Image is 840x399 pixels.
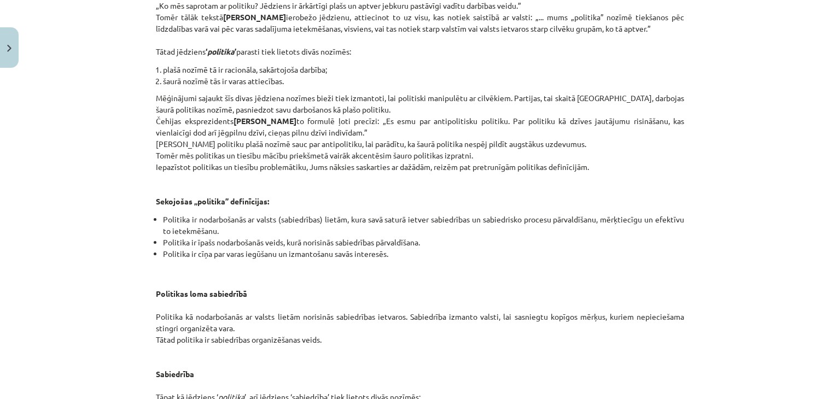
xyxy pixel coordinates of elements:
[156,196,269,206] strong: Sekojošas „politika” definīcijas:
[206,46,236,56] strong: ‘ ’
[163,64,684,75] li: plašā nozīmē tā ir racionāla, sakārtojoša darbība;
[163,237,684,248] li: Politika ir īpašs nodarbošanās veids, kurā norisinās sabiedrības pārvaldīšana.
[156,369,194,379] strong: Sabiedrība
[156,92,684,207] p: Mēģinājumi sajaukt šīs divas jēdziena nozīmes bieži tiek izmantoti, lai politiski manipulētu ar c...
[234,116,296,126] strong: [PERSON_NAME]
[163,248,684,260] li: Politika ir cīņa par varas iegūšanu un izmantošanu savās interesēs.
[207,46,235,56] em: politika
[7,45,11,52] img: icon-close-lesson-0947bae3869378f0d4975bcd49f059093ad1ed9edebbc8119c70593378902aed.svg
[156,289,247,298] strong: Politikas loma sabiedrībā
[223,12,286,22] strong: [PERSON_NAME]
[163,214,684,237] li: Politika ir nodarbošanās ar valsts (sabiedrības) lietām, kura savā saturā ietver sabiedrības un s...
[163,75,684,87] li: šaurā nozīmē tās ir varas attiecības.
